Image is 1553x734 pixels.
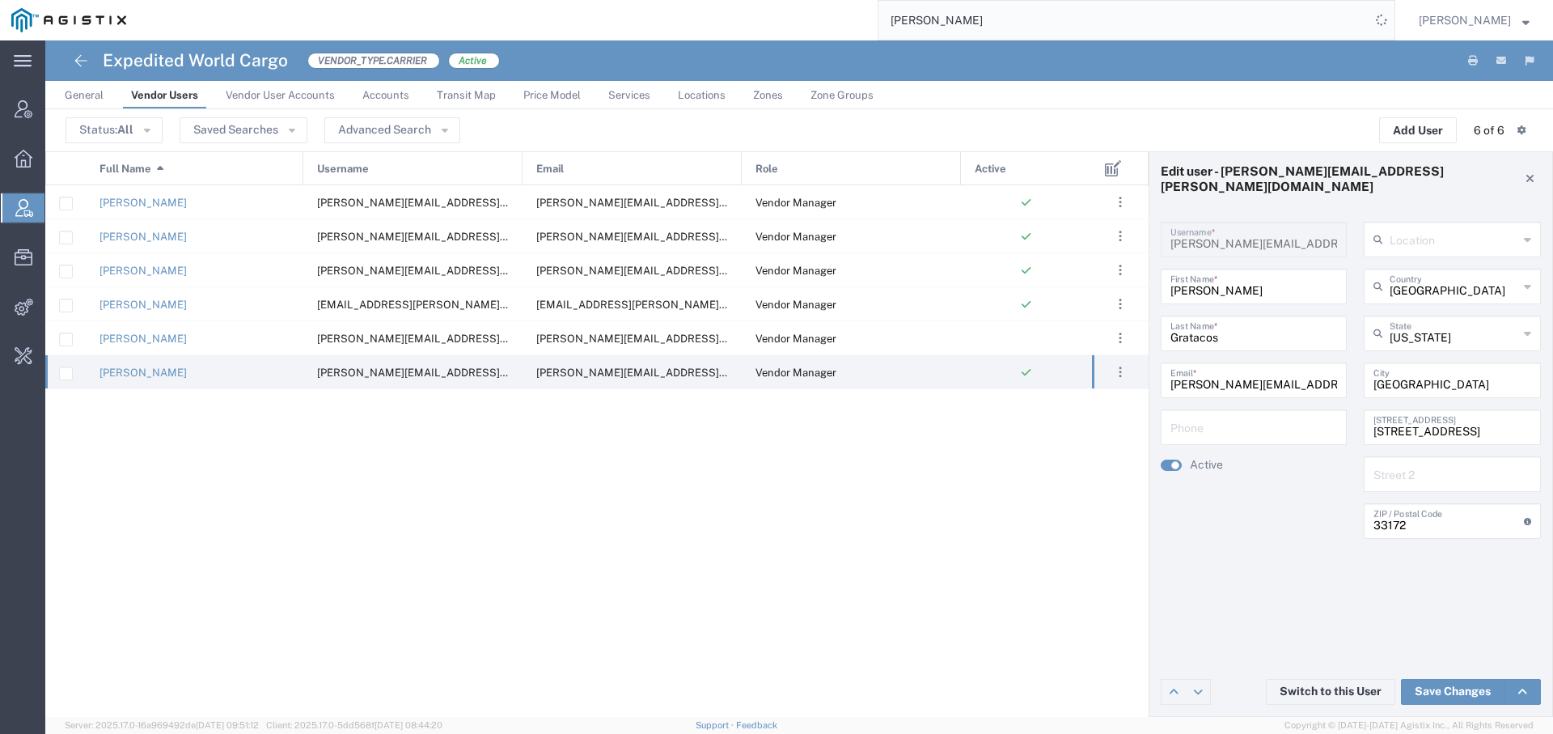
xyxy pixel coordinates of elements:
span: Vendor User Accounts [226,89,335,101]
span: helia.maritato@ewcnow.com [317,299,587,311]
span: Copyright © [DATE]-[DATE] Agistix Inc., All Rights Reserved [1284,719,1534,732]
span: . . . [1119,329,1122,348]
span: Zones [753,89,783,101]
span: . . . [1119,363,1122,382]
span: jose.feijoo@ewcnow.com [536,333,894,345]
a: Save Changes [1401,679,1504,705]
span: silvia.gratacos@ewcnow.com [317,367,675,379]
span: Price Model [523,89,581,101]
span: Abbie Wilkiemeyer [1419,11,1511,29]
label: Active [1190,456,1223,473]
span: carl.holt@ewcnow.com [317,231,675,243]
span: Locations [678,89,726,101]
span: [DATE] 09:51:12 [196,720,259,730]
span: silvia.gratacos@ewcnow.com [536,367,894,379]
span: Vendor Manager [755,197,836,209]
div: 6 of 6 [1474,122,1504,139]
span: [DATE] 08:44:20 [374,720,442,730]
button: ... [1109,225,1132,248]
span: Server: 2025.17.0-16a969492de [65,720,259,730]
span: . . . [1119,295,1122,314]
span: Zone Groups [810,89,874,101]
button: [PERSON_NAME] [1418,11,1530,30]
span: . . . [1119,227,1122,246]
a: [PERSON_NAME] [99,265,187,277]
span: Active [975,152,1006,186]
span: Username [317,152,369,186]
button: ... [1109,191,1132,214]
span: helia.maritato@ewcnow.com [536,299,806,311]
span: Email [536,152,564,186]
span: . . . [1119,193,1122,212]
span: Vendor Manager [755,333,836,345]
span: Vendor Users [131,89,198,101]
img: logo [11,8,126,32]
a: [PERSON_NAME] [99,299,187,311]
a: Support [696,720,736,730]
button: ... [1109,327,1132,350]
span: Services [608,89,650,101]
button: Switch to this User [1266,679,1395,705]
button: ... [1109,361,1132,384]
span: Active [448,53,500,69]
span: ana.conlan@ewcnow.com [536,197,894,209]
span: Role [755,152,778,186]
button: Saved Searches [180,117,307,143]
span: . . . [1119,261,1122,280]
span: Full Name [99,152,151,186]
button: Status:All [66,117,163,143]
input: Search for shipment number, reference number [878,1,1370,40]
span: Transit Map [437,89,496,101]
span: Vendor Manager [755,231,836,243]
button: ... [1109,259,1132,282]
button: Add User [1379,117,1457,143]
a: [PERSON_NAME] [99,231,187,243]
button: ... [1109,293,1132,316]
h4: Edit user - [PERSON_NAME][EMAIL_ADDRESS][PERSON_NAME][DOMAIN_NAME] [1161,163,1518,193]
span: Accounts [362,89,409,101]
span: Vendor Manager [755,265,836,277]
a: Feedback [736,720,777,730]
span: ana.conlan@ewcnow.com [317,197,675,209]
h4: Expedited World Cargo [103,40,288,81]
a: [PERSON_NAME] [99,197,187,209]
a: Edit previous row [1162,680,1186,704]
span: All [117,123,133,136]
a: Edit next row [1186,680,1210,704]
span: VENDOR_TYPE.CARRIER [307,53,440,69]
span: Vendor Manager [755,367,836,379]
button: Advanced Search [324,117,460,143]
span: greg.ronselli@ewcnow.com [536,265,806,277]
a: [PERSON_NAME] [99,333,187,345]
span: carl.holt@ewcnow.com [536,231,894,243]
a: [PERSON_NAME] [99,367,187,379]
span: jose.feijoo@ewcnow.com [317,333,675,345]
span: greg.ronselli@ewcnow.com [317,265,587,277]
span: Client: 2025.17.0-5dd568f [266,720,442,730]
span: General [65,89,104,101]
span: Vendor Manager [755,299,836,311]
